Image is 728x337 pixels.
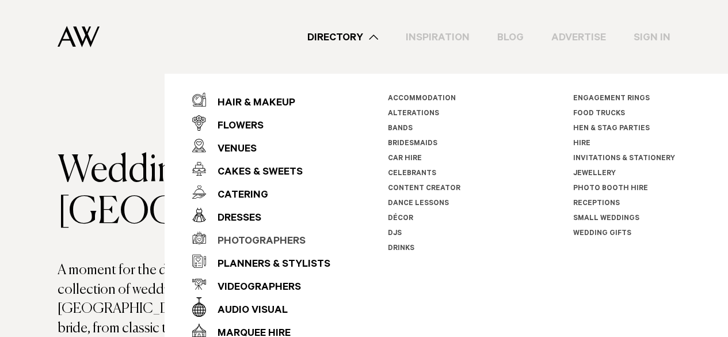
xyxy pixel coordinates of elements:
[192,111,330,134] a: Flowers
[192,180,330,203] a: Catering
[206,184,268,207] div: Catering
[192,157,330,180] a: Cakes & Sweets
[392,29,483,45] a: Inspiration
[573,125,650,133] a: Hen & Stag Parties
[206,230,306,253] div: Photographers
[206,138,257,161] div: Venues
[573,95,650,103] a: Engagement Rings
[388,185,460,193] a: Content Creator
[388,95,456,103] a: Accommodation
[388,140,437,148] a: Bridesmaids
[192,272,330,296] a: Videographers
[192,296,330,319] a: Audio Visual
[388,215,413,223] a: Décor
[192,226,330,249] a: Photographers
[192,249,330,272] a: Planners & Stylists
[620,29,684,45] a: Sign In
[573,140,590,148] a: Hire
[573,155,675,163] a: Invitations & Stationery
[573,110,625,118] a: Food Trucks
[206,161,303,184] div: Cakes & Sweets
[58,150,364,233] h1: Wedding Dresses in [GEOGRAPHIC_DATA]
[538,29,620,45] a: Advertise
[573,170,616,178] a: Jewellery
[573,200,620,208] a: Receptions
[388,245,414,253] a: Drinks
[388,170,436,178] a: Celebrants
[388,155,422,163] a: Car Hire
[388,125,413,133] a: Bands
[388,110,439,118] a: Alterations
[388,200,449,208] a: Dance Lessons
[206,92,295,115] div: Hair & Makeup
[206,253,330,277] div: Planners & Stylists
[573,185,648,193] a: Photo Booth Hire
[483,29,538,45] a: Blog
[206,115,264,138] div: Flowers
[206,300,288,323] div: Audio Visual
[573,215,639,223] a: Small Weddings
[573,230,631,238] a: Wedding Gifts
[206,277,301,300] div: Videographers
[58,26,100,47] img: Auckland Weddings Logo
[192,134,330,157] a: Venues
[206,207,261,230] div: Dresses
[192,203,330,226] a: Dresses
[294,29,392,45] a: Directory
[388,230,402,238] a: DJs
[192,88,330,111] a: Hair & Makeup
